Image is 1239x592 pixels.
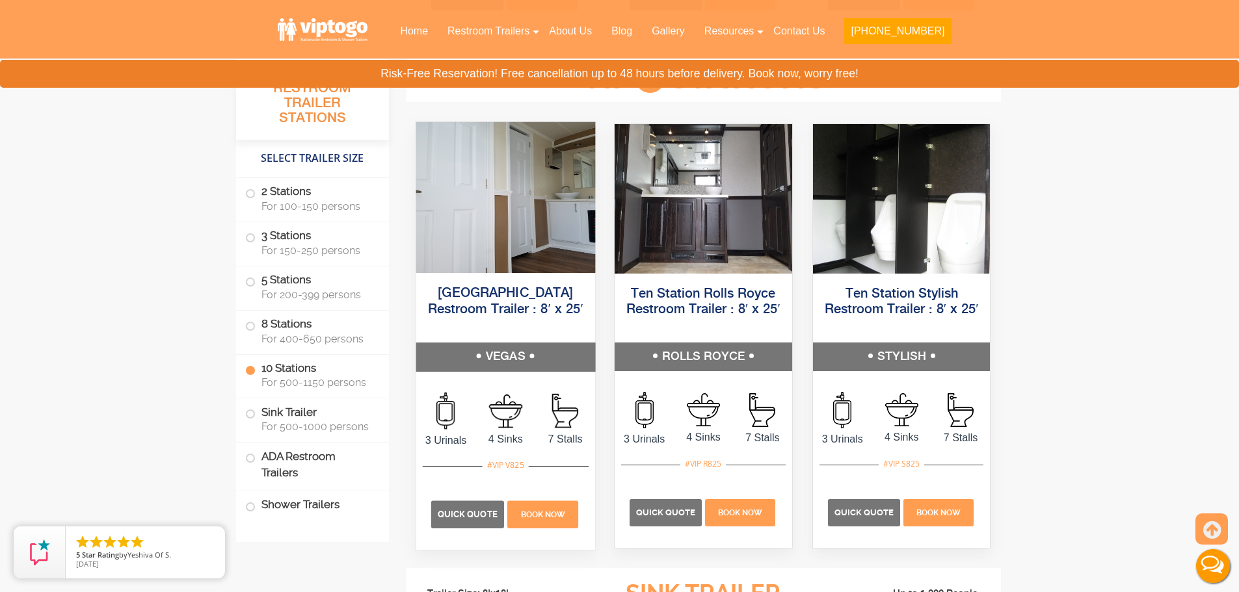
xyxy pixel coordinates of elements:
a: Book Now [505,508,580,519]
a: Home [390,17,438,45]
span: For 150-250 persons [261,244,373,257]
h5: ROLLS ROYCE [615,342,792,371]
span: Quick Quote [834,508,894,517]
label: Sink Trailer [245,398,380,439]
a: Quick Quote [828,506,902,517]
img: Review Rating [27,539,53,565]
label: ADA Restroom Trailers [245,443,380,487]
button: [PHONE_NUMBER] [844,18,951,44]
img: an icon of urinal [635,392,654,428]
span: 4 Sinks [475,431,535,446]
a: Resources [695,17,764,45]
h3: All Portable Restroom Trailer Stations [236,62,389,140]
div: #VIP R825 [680,456,726,472]
a: Restroom Trailers [438,17,539,45]
li:  [102,534,118,550]
span: Book Now [520,509,565,519]
a: Book Now [902,506,976,517]
span: by [76,551,215,560]
span: 3 Urinals [416,432,475,448]
label: 5 Stations [245,266,380,307]
a: Book Now [704,506,777,517]
li:  [75,534,90,550]
img: an icon of sink [488,394,522,428]
img: an icon of stall [948,393,974,427]
a: Ten Station Rolls Royce Restroom Trailer : 8′ x 25′ [626,287,780,316]
a: Contact Us [764,17,834,45]
h4: Select Trailer Size [236,146,389,171]
img: an icon of urinal [436,392,455,429]
div: #VIP S825 [879,456,924,472]
img: an icon of stall [749,393,775,427]
li:  [88,534,104,550]
span: 7 Stalls [733,430,792,446]
span: For 100-150 persons [261,200,373,212]
img: an icon of sink [687,393,720,426]
li:  [129,534,145,550]
label: 10 Stations [245,355,380,395]
li:  [116,534,131,550]
h5: VEGAS [416,342,594,371]
span: 3 Urinals [615,431,674,447]
span: For 500-1150 persons [261,376,373,389]
div: #VIP V825 [482,456,528,473]
img: an icon of stall [552,393,578,428]
a: Blog [602,17,642,45]
img: A front view of trailer booth with ten restrooms, and two doors with male and female sign on them [416,122,594,272]
span: Book Now [718,508,762,517]
a: About Us [539,17,602,45]
span: For 400-650 persons [261,333,373,345]
a: Quick Quote [630,506,704,517]
label: Shower Trailers [245,491,380,519]
span: 7 Stalls [931,430,991,446]
img: an icon of urinal [833,392,851,428]
img: an icon of sink [885,393,918,426]
img: A front view of trailer booth with ten restrooms, and two doors with male and female sign on them [813,124,991,274]
span: Star Rating [82,550,119,560]
span: Yeshiva Of S. [127,550,171,560]
span: For 200-399 persons [261,289,373,301]
button: Live Chat [1187,540,1239,592]
span: 5 [76,550,80,560]
label: 3 Stations [245,222,380,263]
h3: VIP Stations [561,60,846,96]
span: [DATE] [76,559,99,569]
a: Ten Station Stylish Restroom Trailer : 8′ x 25′ [825,287,979,316]
span: 3 Urinals [813,431,872,447]
a: [GEOGRAPHIC_DATA] Restroom Trailer : 8′ x 25′ [427,287,583,316]
span: Quick Quote [437,509,497,519]
a: Gallery [642,17,695,45]
span: Book Now [916,508,961,517]
label: 8 Stations [245,311,380,351]
span: 4 Sinks [872,430,931,445]
span: For 500-1000 persons [261,420,373,433]
a: Quick Quote [431,508,505,519]
img: A front view of trailer booth with ten restrooms, and two doors with male and female sign on them [615,124,792,274]
h5: STYLISH [813,342,991,371]
span: 4 Sinks [674,430,733,445]
label: 2 Stations [245,178,380,218]
span: 7 Stalls [535,431,595,446]
a: [PHONE_NUMBER] [834,17,961,52]
span: Quick Quote [636,508,695,517]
